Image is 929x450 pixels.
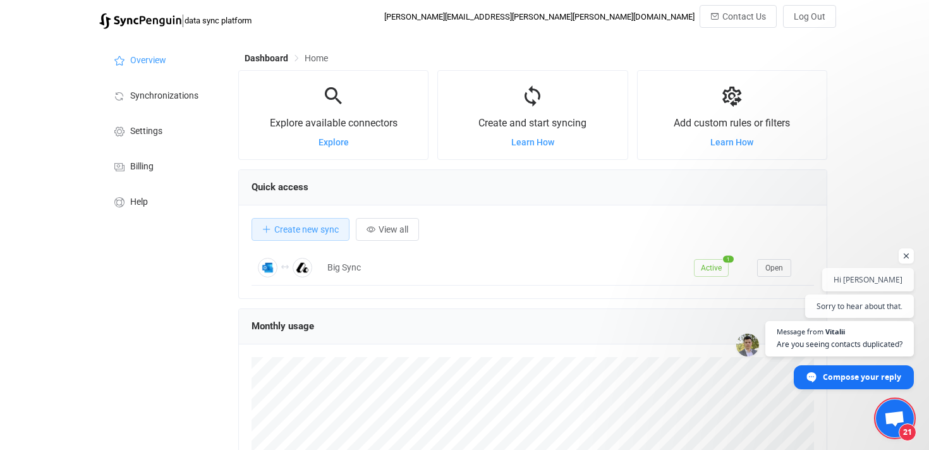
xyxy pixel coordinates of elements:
[252,181,308,193] span: Quick access
[130,91,198,101] span: Synchronizations
[511,137,554,147] a: Learn How
[777,328,823,335] span: Message from
[783,5,836,28] button: Log Out
[185,16,252,25] span: data sync platform
[258,258,277,277] img: Outlook Contacts
[700,5,777,28] button: Contact Us
[478,117,586,129] span: Create and start syncing
[99,183,226,219] a: Help
[834,274,902,286] span: Hi [PERSON_NAME]
[245,53,288,63] span: Dashboard
[130,126,162,137] span: Settings
[674,117,790,129] span: Add custom rules or filters
[99,42,226,77] a: Overview
[765,264,783,272] span: Open
[305,53,328,63] span: Home
[293,258,312,277] img: Attio Contacts
[876,399,914,437] div: Open chat
[817,300,902,312] span: Sorry to hear about that.
[99,11,252,29] a: |data sync platform
[99,77,226,113] a: Synchronizations
[252,320,314,332] span: Monthly usage
[710,137,753,147] a: Learn How
[245,54,328,63] div: Breadcrumb
[130,197,148,207] span: Help
[319,137,349,147] a: Explore
[384,12,695,21] div: [PERSON_NAME][EMAIL_ADDRESS][PERSON_NAME][PERSON_NAME][DOMAIN_NAME]
[270,117,398,129] span: Explore available connectors
[379,224,408,234] span: View all
[130,162,154,172] span: Billing
[777,338,902,350] span: Are you seeing contacts duplicated?
[823,366,901,388] span: Compose your reply
[99,13,181,29] img: syncpenguin.svg
[757,262,791,272] a: Open
[130,56,166,66] span: Overview
[899,423,916,441] span: 21
[757,259,791,277] button: Open
[722,11,766,21] span: Contact Us
[825,328,845,335] span: Vitalii
[321,260,688,275] div: Big Sync
[274,224,339,234] span: Create new sync
[181,11,185,29] span: |
[356,218,419,241] button: View all
[99,148,226,183] a: Billing
[723,255,734,262] span: 1
[694,259,729,277] span: Active
[252,218,349,241] button: Create new sync
[794,11,825,21] span: Log Out
[99,113,226,148] a: Settings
